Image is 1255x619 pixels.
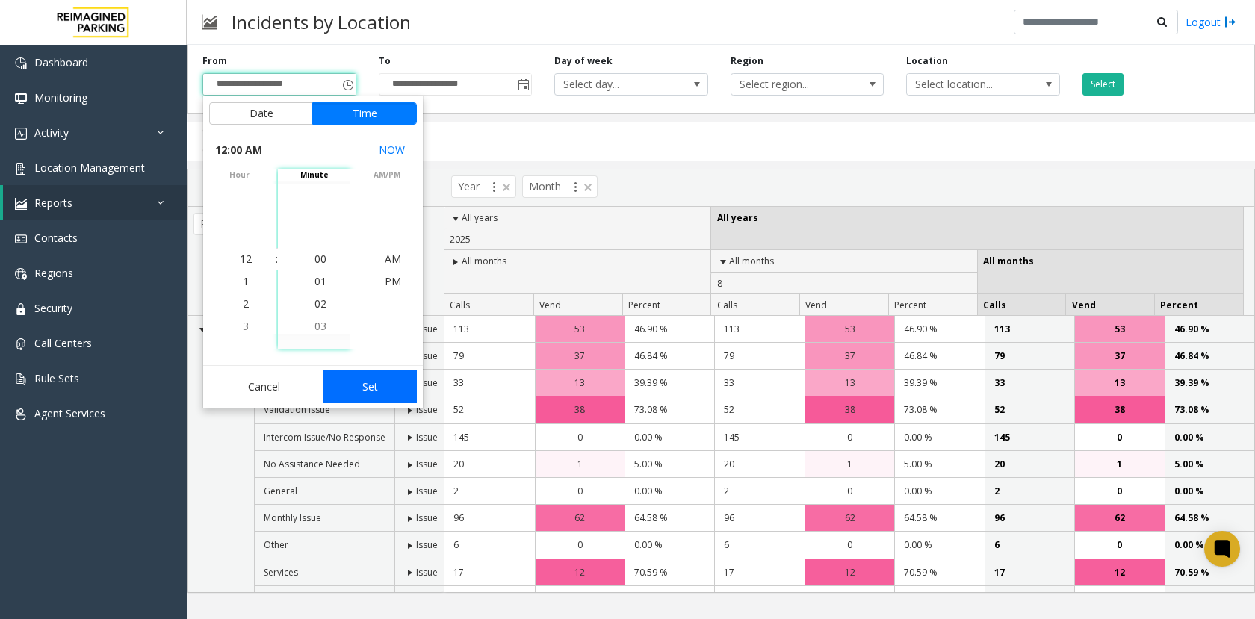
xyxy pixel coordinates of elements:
span: Security [34,301,72,315]
span: 62 [574,511,585,525]
span: 0 [1117,538,1122,552]
span: General [264,485,297,497]
span: Year [451,175,516,198]
span: Call Centers [34,336,92,350]
span: 12 [845,565,855,579]
label: To [379,55,391,68]
button: Set [323,370,418,403]
img: 'icon' [15,57,27,69]
span: 62 [845,511,855,525]
span: 38 [845,402,855,417]
td: 0.00 % [894,424,984,451]
span: 0 [1117,430,1122,444]
a: Reports [3,185,187,220]
td: 96 [714,505,804,532]
span: All months [983,255,1034,267]
td: 46.84 % [625,343,714,370]
img: logout [1224,14,1236,30]
label: From [202,55,227,68]
span: Calls [450,299,470,311]
span: Vend [1072,299,1096,311]
span: Month [522,175,598,198]
a: Logout [1186,14,1236,30]
span: 1 [847,457,852,471]
span: Issue [416,376,438,389]
td: 33 [714,370,804,396]
td: 46.84 % [1165,343,1254,370]
span: Monitoring [34,90,87,105]
td: 52 [444,396,534,423]
span: Activity [34,125,69,140]
span: 0 [1117,592,1122,606]
span: Toggle popup [339,74,356,95]
button: Time tab [312,102,417,125]
button: Select [1082,73,1124,96]
label: Location [906,55,948,68]
img: 'icon' [15,373,27,385]
span: Monthly Issue [264,511,321,524]
td: 2 [985,478,1074,505]
td: 64.58 % [625,505,714,532]
span: All years [462,211,498,224]
td: 0.00 % [894,478,984,505]
td: 0.00 % [1165,424,1254,451]
td: 64.58 % [1165,505,1254,532]
span: Select region... [731,74,853,95]
td: 79 [444,343,534,370]
label: Region [731,55,763,68]
td: 20 [714,451,804,478]
img: 'icon' [15,303,27,315]
span: Select day... [555,74,677,95]
span: Other [264,538,288,551]
span: Reports [34,196,72,210]
span: Problem [193,213,278,235]
span: 13 [574,376,585,390]
td: 2 [714,478,804,505]
td: 39.39 % [894,370,984,396]
span: Issue [416,403,438,416]
span: 0 [577,592,583,606]
span: Percent [628,299,660,311]
td: 73.08 % [894,396,984,423]
span: Percent [1160,299,1198,311]
span: Intercom Issue/No Response [264,431,385,444]
span: Agent Services [34,406,105,420]
span: Issue [416,511,438,524]
span: Issue [416,458,438,470]
td: 0.00 % [1165,478,1254,505]
span: 38 [1115,402,1125,417]
span: 53 [574,322,585,336]
span: Dashboard [34,55,88,69]
span: 8 [717,277,722,290]
span: 1 [1117,457,1122,471]
td: 113 [985,316,1074,343]
td: 70.59 % [1165,559,1254,586]
span: All months [729,255,774,267]
td: 46.90 % [1165,316,1254,343]
td: 46.90 % [625,316,714,343]
h3: Incidents by Location [224,4,418,40]
span: 37 [845,349,855,363]
img: 'icon' [15,408,27,420]
span: hour [203,169,276,181]
span: No Assistance Needed [264,458,360,470]
span: 53 [1115,322,1125,336]
span: 1 [577,457,583,471]
span: Services [264,566,298,579]
td: 17 [985,559,1074,586]
td: 79 [714,343,804,370]
span: 38 [574,402,585,417]
td: 73.08 % [1165,396,1254,423]
td: 0.00 % [625,586,714,613]
td: 79 [985,343,1074,370]
span: 0 [577,484,583,498]
img: 'icon' [15,338,27,350]
span: 0 [577,538,583,552]
td: 145 [714,424,804,451]
span: 53 [845,322,855,336]
span: 03 [314,319,326,333]
span: 3 [243,319,249,333]
button: Export to PDF [202,129,296,152]
span: Issue [416,566,438,579]
span: Issue [416,349,438,362]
